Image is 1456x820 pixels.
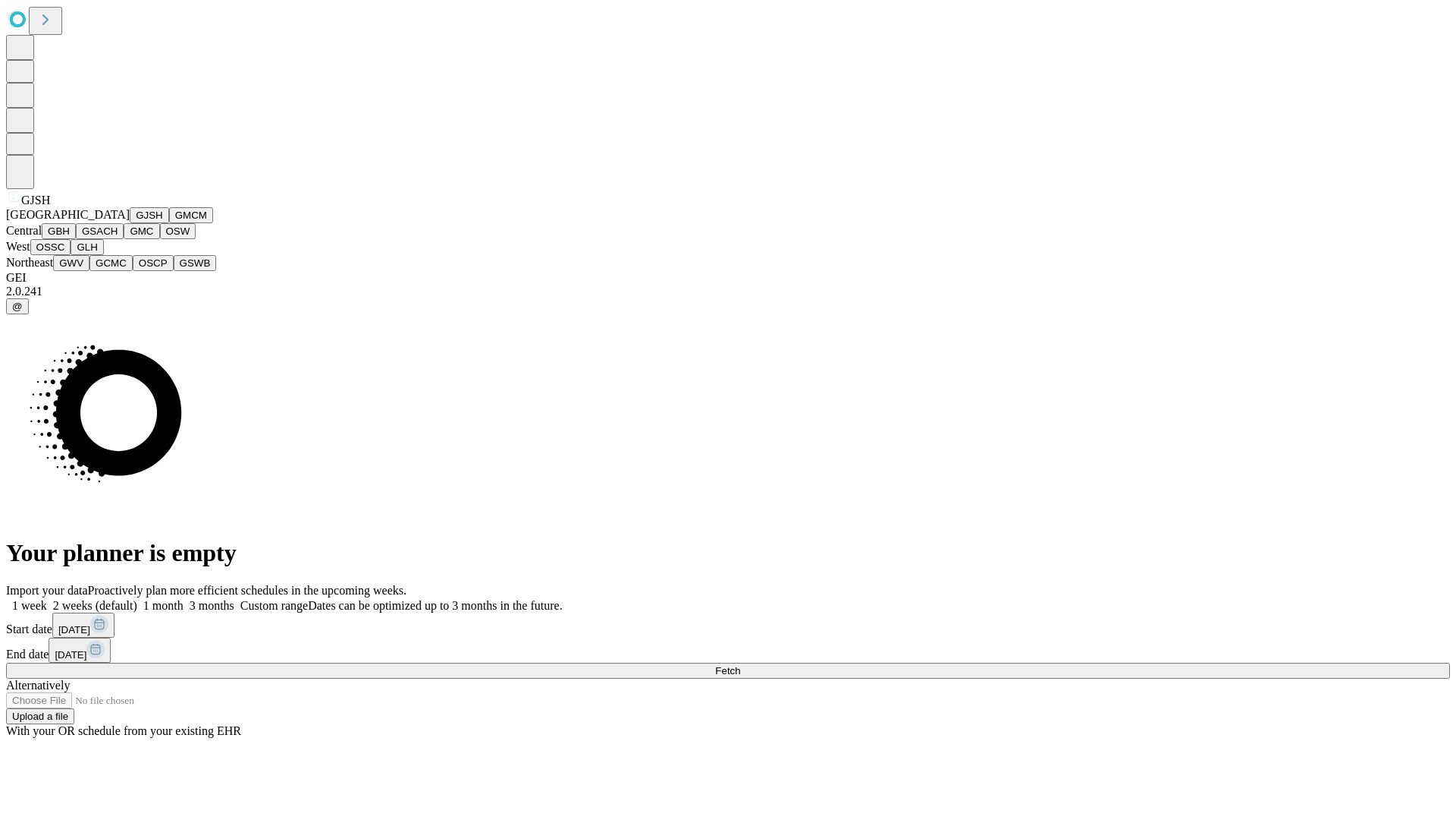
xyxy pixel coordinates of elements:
[130,207,169,223] button: GJSH
[6,708,74,724] button: Upload a file
[6,638,1450,663] div: End date
[133,255,174,271] button: OSCP
[6,663,1450,679] button: Fetch
[58,624,90,635] span: [DATE]
[52,613,115,638] button: [DATE]
[53,255,89,271] button: GWV
[6,271,1450,285] div: GEI
[174,255,217,271] button: GSWB
[160,223,196,239] button: OSW
[12,599,47,612] span: 1 week
[124,223,159,239] button: GMC
[89,255,133,271] button: GCMC
[49,638,111,663] button: [DATE]
[6,285,1450,298] div: 2.0.241
[6,724,241,737] span: With your OR schedule from your existing EHR
[6,240,30,253] span: West
[715,665,740,676] span: Fetch
[30,239,71,255] button: OSSC
[6,224,42,237] span: Central
[6,539,1450,567] h1: Your planner is empty
[190,599,234,612] span: 3 months
[53,599,137,612] span: 2 weeks (default)
[76,223,124,239] button: GSACH
[55,649,86,661] span: [DATE]
[71,239,103,255] button: GLH
[6,298,29,314] button: @
[240,599,308,612] span: Custom range
[42,223,76,239] button: GBH
[6,584,88,597] span: Import your data
[169,207,213,223] button: GMCM
[308,599,562,612] span: Dates can be optimized up to 3 months in the future.
[6,613,1450,638] div: Start date
[88,584,406,597] span: Proactively plan more efficient schedules in the upcoming weeks.
[6,256,53,269] span: Northeast
[6,208,130,221] span: [GEOGRAPHIC_DATA]
[143,599,184,612] span: 1 month
[21,194,50,207] span: GJSH
[6,679,70,692] span: Alternatively
[12,301,23,312] span: @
